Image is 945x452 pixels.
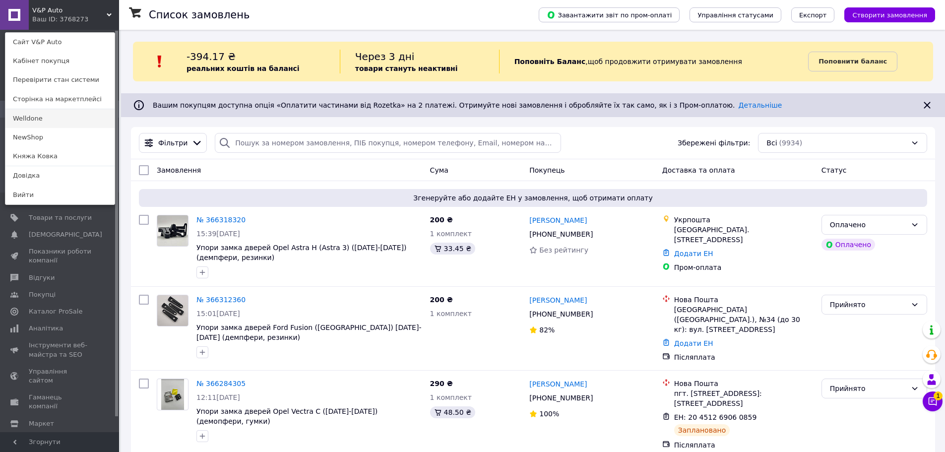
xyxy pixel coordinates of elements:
[196,244,406,261] a: Упори замка дверей Opel Astra H (Astra 3) ([DATE]-[DATE]) (демпфери, резинки)
[678,138,750,148] span: Збережені фільтри:
[196,296,246,304] a: № 366312360
[674,250,713,258] a: Додати ЕН
[934,389,943,398] span: 1
[529,215,587,225] a: [PERSON_NAME]
[529,295,587,305] a: [PERSON_NAME]
[158,138,188,148] span: Фільтри
[29,419,54,428] span: Маркет
[430,216,453,224] span: 200 ₴
[5,52,115,70] a: Кабінет покупця
[674,215,814,225] div: Укрпошта
[923,391,943,411] button: Чат з покупцем1
[430,230,472,238] span: 1 комплект
[5,147,115,166] a: Княжа Ковка
[852,11,927,19] span: Створити замовлення
[29,213,92,222] span: Товари та послуги
[430,406,475,418] div: 48.50 ₴
[830,219,907,230] div: Оплачено
[674,262,814,272] div: Пром-оплата
[674,305,814,334] div: [GEOGRAPHIC_DATA] ([GEOGRAPHIC_DATA].), №34 (до 30 кг): вул. [STREET_ADDRESS]
[196,230,240,238] span: 15:39[DATE]
[539,246,588,254] span: Без рейтингу
[149,9,250,21] h1: Список замовлень
[499,50,809,73] div: , щоб продовжити отримувати замовлення
[32,6,107,15] span: V&P Auto
[355,65,458,72] b: товари стануть неактивні
[187,65,300,72] b: реальних коштів на балансі
[662,166,735,174] span: Доставка та оплата
[527,307,595,321] div: [PHONE_NUMBER]
[430,296,453,304] span: 200 ₴
[29,341,92,359] span: Інструменти веб-майстра та SEO
[791,7,835,22] button: Експорт
[161,379,185,410] img: Фото товару
[674,413,757,421] span: ЕН: 20 4512 6906 0859
[799,11,827,19] span: Експорт
[5,70,115,89] a: Перевірити стан системи
[157,215,188,246] img: Фото товару
[143,193,923,203] span: Згенеруйте або додайте ЕН у замовлення, щоб отримати оплату
[196,380,246,387] a: № 366284305
[157,166,201,174] span: Замовлення
[355,51,415,63] span: Через 3 дні
[539,410,559,418] span: 100%
[527,227,595,241] div: [PHONE_NUMBER]
[808,52,897,71] a: Поповнити баланс
[5,109,115,128] a: Welldone
[196,393,240,401] span: 12:11[DATE]
[430,243,475,255] div: 33.45 ₴
[539,7,680,22] button: Завантажити звіт по пром-оплаті
[821,166,847,174] span: Статус
[539,326,555,334] span: 82%
[739,101,782,109] a: Детальніше
[29,247,92,265] span: Показники роботи компанії
[196,407,378,425] a: Упори замка дверей Opel Vectra C ([DATE]-[DATE]) (демопфери, гумки)
[844,7,935,22] button: Створити замовлення
[697,11,773,19] span: Управління статусами
[29,273,55,282] span: Відгуки
[196,216,246,224] a: № 366318320
[29,324,63,333] span: Аналітика
[5,33,115,52] a: Сайт V&P Auto
[674,339,713,347] a: Додати ЕН
[779,139,803,147] span: (9934)
[674,424,730,436] div: Заплановано
[196,310,240,318] span: 15:01[DATE]
[674,379,814,388] div: Нова Пошта
[674,440,814,450] div: Післяплата
[29,393,92,411] span: Гаманець компанії
[215,133,561,153] input: Пошук за номером замовлення, ПІБ покупця, номером телефону, Email, номером накладної
[5,186,115,204] a: Вийти
[766,138,777,148] span: Всі
[674,352,814,362] div: Післяплата
[29,367,92,385] span: Управління сайтом
[187,51,236,63] span: -394.17 ₴
[821,239,875,251] div: Оплачено
[29,230,102,239] span: [DEMOGRAPHIC_DATA]
[157,295,188,326] img: Фото товару
[674,295,814,305] div: Нова Пошта
[5,90,115,109] a: Сторінка на маркетплейсі
[157,379,189,410] a: Фото товару
[674,388,814,408] div: пгт. [STREET_ADDRESS]: [STREET_ADDRESS]
[834,10,935,18] a: Створити замовлення
[830,383,907,394] div: Прийнято
[547,10,672,19] span: Завантажити звіт по пром-оплаті
[527,391,595,405] div: [PHONE_NUMBER]
[674,225,814,245] div: [GEOGRAPHIC_DATA]. [STREET_ADDRESS]
[5,166,115,185] a: Довідка
[529,166,565,174] span: Покупець
[32,15,74,24] div: Ваш ID: 3768273
[5,128,115,147] a: NewShop
[430,380,453,387] span: 290 ₴
[196,323,421,341] a: Упори замка дверей Ford Fusion ([GEOGRAPHIC_DATA]) [DATE]-[DATE] (демпфери, резинки)
[819,58,887,65] b: Поповнити баланс
[529,379,587,389] a: [PERSON_NAME]
[29,290,56,299] span: Покупці
[152,54,167,69] img: :exclamation:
